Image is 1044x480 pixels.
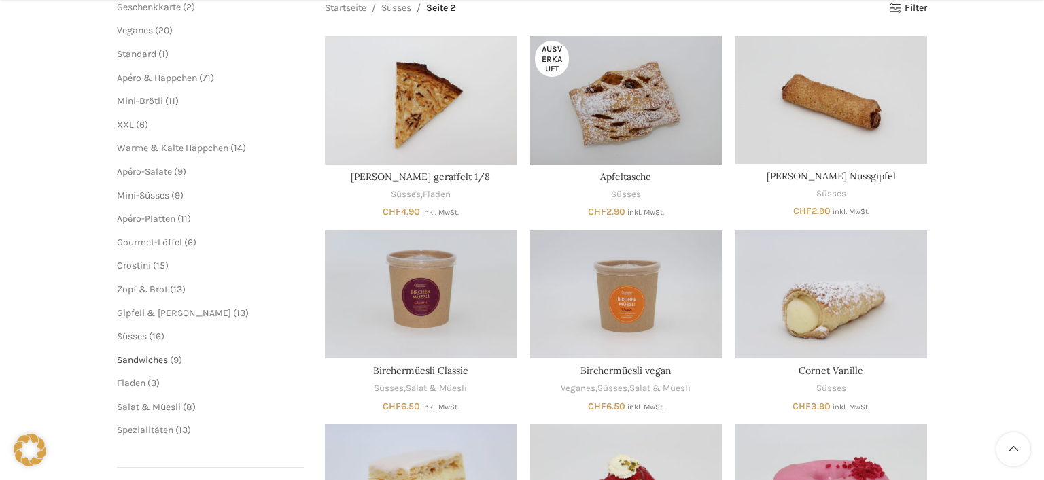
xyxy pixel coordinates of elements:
span: 3 [151,377,156,389]
a: Scroll to top button [996,432,1030,466]
a: Fladen [117,377,145,389]
a: Salat & Müesli [629,382,691,395]
span: 9 [175,190,180,201]
a: Apfel-Fladen geraffelt 1/8 [325,36,517,164]
span: 1 [162,48,165,60]
span: CHF [383,206,401,218]
span: Seite 2 [426,1,455,16]
a: Salat & Müesli [406,382,467,395]
small: inkl. MwSt. [627,208,664,217]
a: Apéro-Salate [117,166,172,177]
a: [PERSON_NAME] Nussgipfel [767,170,896,182]
span: 13 [179,424,188,436]
a: Spezialitäten [117,424,173,436]
span: CHF [383,400,401,412]
a: [PERSON_NAME] geraffelt 1/8 [351,171,490,183]
span: 15 [156,260,165,271]
a: Salat & Müesli [117,401,181,413]
bdi: 4.90 [383,206,420,218]
a: Cornet Vanille [799,364,863,377]
a: Apéro & Häppchen [117,72,197,84]
a: Gipfeli & [PERSON_NAME] [117,307,231,319]
a: Süsses [117,330,147,342]
a: Mini-Brötli [117,95,163,107]
a: Appenzeller Nussgipfel [735,36,927,164]
a: Birchermüesli Classic [373,364,468,377]
bdi: 6.50 [588,400,625,412]
small: inkl. MwSt. [627,402,664,411]
div: , , [530,382,722,395]
a: Süsses [611,188,641,201]
span: 6 [139,119,145,131]
span: 14 [234,142,243,154]
a: Sandwiches [117,354,168,366]
span: 13 [237,307,245,319]
a: Süsses [597,382,627,395]
bdi: 3.90 [793,400,831,412]
span: Ausverkauft [535,41,569,77]
a: Apfeltasche [530,36,722,164]
a: Crostini [117,260,151,271]
span: Geschenkkarte [117,1,181,13]
small: inkl. MwSt. [833,402,869,411]
a: Mini-Süsses [117,190,169,201]
a: Apfeltasche [600,171,651,183]
span: 9 [173,354,179,366]
a: Süsses [391,188,421,201]
a: Süsses [374,382,404,395]
span: 9 [177,166,183,177]
span: 11 [169,95,175,107]
a: Startseite [325,1,366,16]
bdi: 2.90 [588,206,625,218]
a: Süsses [816,188,846,201]
a: Apéro-Platten [117,213,175,224]
a: Cornet Vanille [735,230,927,358]
span: 71 [203,72,211,84]
span: 6 [188,237,193,248]
span: 13 [173,284,182,295]
span: XXL [117,119,134,131]
a: Süsses [816,382,846,395]
span: CHF [793,400,811,412]
span: Zopf & Brot [117,284,168,295]
a: Veganes [561,382,595,395]
a: Veganes [117,24,153,36]
a: Süsses [381,1,411,16]
div: , [325,382,517,395]
a: Birchermüesli vegan [530,230,722,358]
a: Warme & Kalte Häppchen [117,142,228,154]
bdi: 6.50 [383,400,420,412]
small: inkl. MwSt. [422,402,459,411]
div: , [325,188,517,201]
nav: Breadcrumb [325,1,455,16]
span: CHF [793,205,812,217]
bdi: 2.90 [793,205,831,217]
small: inkl. MwSt. [422,208,459,217]
small: inkl. MwSt. [833,207,869,216]
a: Birchermüesli vegan [580,364,672,377]
span: CHF [588,206,606,218]
span: 8 [186,401,192,413]
span: 11 [181,213,188,224]
a: Gourmet-Löffel [117,237,182,248]
span: 2 [186,1,192,13]
span: 16 [152,330,161,342]
a: Standard [117,48,156,60]
a: Filter [890,3,927,14]
a: Fladen [423,188,451,201]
